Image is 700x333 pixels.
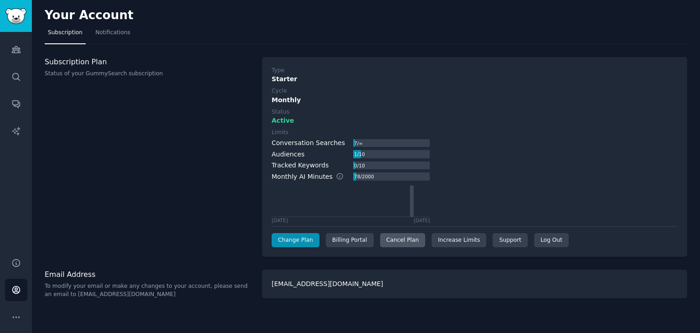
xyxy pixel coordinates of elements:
[272,217,288,224] div: [DATE]
[380,233,425,248] div: Cancel Plan
[272,172,353,182] div: Monthly AI Minutes
[272,108,289,116] div: Status
[45,8,134,23] h2: Your Account
[272,129,288,137] div: Limits
[45,282,252,298] p: To modify your email or make any changes to your account, please send an email to [EMAIL_ADDRESS]...
[353,139,363,147] div: 7 / ∞
[272,150,304,159] div: Audiences
[272,233,319,248] a: Change Plan
[353,150,365,158] div: 1 / 10
[272,95,678,105] div: Monthly
[95,29,130,37] span: Notifications
[45,270,252,279] h3: Email Address
[414,217,430,224] div: [DATE]
[45,57,252,67] h3: Subscription Plan
[534,233,569,248] div: Log Out
[92,26,134,44] a: Notifications
[45,70,252,78] p: Status of your GummySearch subscription
[272,74,678,84] div: Starter
[272,138,345,148] div: Conversation Searches
[326,233,374,248] div: Billing Portal
[272,67,284,75] div: Type
[353,161,365,170] div: 0 / 10
[432,233,487,248] a: Increase Limits
[262,270,687,298] div: [EMAIL_ADDRESS][DOMAIN_NAME]
[45,26,86,44] a: Subscription
[272,87,287,95] div: Cycle
[48,29,82,37] span: Subscription
[5,8,26,24] img: GummySearch logo
[353,172,375,181] div: 78 / 2000
[272,161,329,170] div: Tracked Keywords
[493,233,527,248] a: Support
[272,116,294,125] span: Active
